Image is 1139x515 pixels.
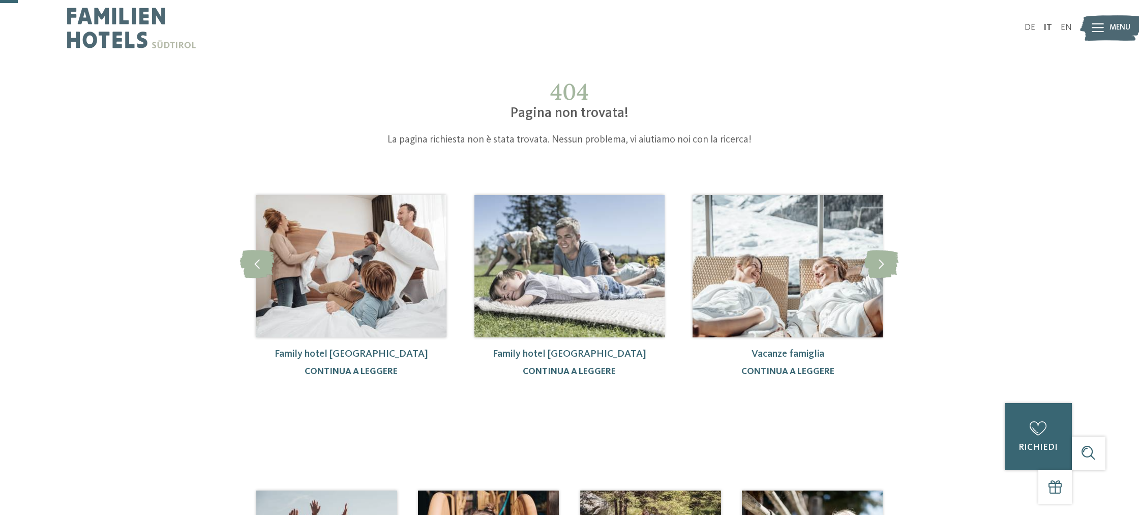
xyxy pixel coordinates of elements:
[1018,443,1058,452] span: richiedi
[256,195,446,337] img: 404
[304,133,835,148] p: La pagina richiesta non è stata trovata. Nessun problema, vi aiutiamo noi con la ricerca!
[1061,23,1072,32] a: EN
[523,367,616,376] a: continua a leggere
[305,367,398,376] a: continua a leggere
[474,195,665,337] img: 404
[493,349,646,359] a: Family hotel [GEOGRAPHIC_DATA]
[752,349,824,359] a: Vacanze famiglia
[511,106,628,121] span: Pagina non trovata!
[1110,22,1130,34] span: Menu
[1025,23,1035,32] a: DE
[741,367,834,376] a: continua a leggere
[275,349,428,359] a: Family hotel [GEOGRAPHIC_DATA]
[1005,403,1072,470] a: richiedi
[550,77,589,106] span: 404
[1043,23,1052,32] a: IT
[693,195,883,337] img: 404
